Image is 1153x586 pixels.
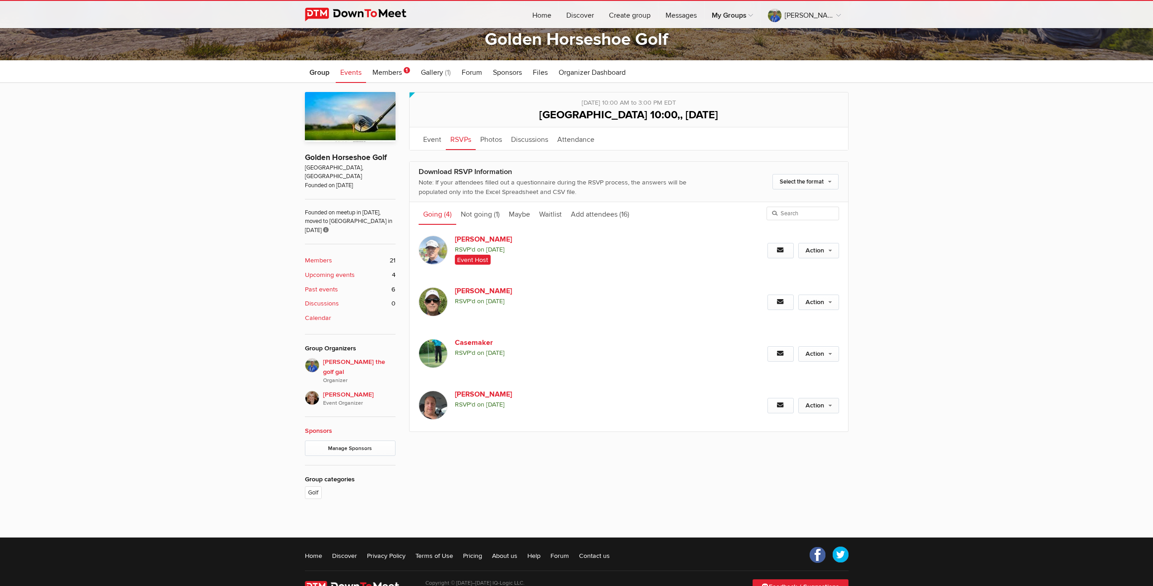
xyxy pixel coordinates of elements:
[455,255,491,265] span: Event Host
[305,313,396,323] a: Calendar
[305,358,319,373] img: Beth the golf gal
[305,60,334,83] a: Group
[457,60,487,83] a: Forum
[305,427,332,435] a: Sponsors
[419,127,446,150] a: Event
[554,60,630,83] a: Organizer Dashboard
[419,236,448,265] img: Mike N
[323,377,396,385] i: Organizer
[323,399,396,407] i: Event Organizer
[305,270,396,280] a: Upcoming events 4
[391,285,396,295] span: 6
[455,348,713,358] span: RSVP'd on
[455,389,610,400] a: [PERSON_NAME]
[798,243,839,258] a: Action
[421,68,443,77] span: Gallery
[455,286,610,296] a: [PERSON_NAME]
[305,8,420,21] img: DownToMeet
[486,349,505,357] i: [DATE]
[305,256,332,266] b: Members
[415,551,453,560] a: Terms of Use
[323,390,396,408] span: [PERSON_NAME]
[305,270,355,280] b: Upcoming events
[305,285,338,295] b: Past events
[761,1,848,28] a: [PERSON_NAME] the golf gal
[305,358,396,385] a: [PERSON_NAME] the golf galOrganizer
[368,60,415,83] a: Members 1
[533,68,548,77] span: Files
[559,1,601,28] a: Discover
[550,551,569,560] a: Forum
[535,202,566,225] a: Waitlist
[602,1,658,28] a: Create group
[305,313,331,323] b: Calendar
[494,210,500,219] span: (1)
[579,551,610,560] a: Contact us
[390,256,396,266] span: 21
[486,246,505,253] i: [DATE]
[305,199,396,235] span: Founded on meetup in [DATE], moved to [GEOGRAPHIC_DATA] in [DATE]
[446,127,476,150] a: RSVPs
[539,108,718,121] span: [GEOGRAPHIC_DATA] 10:00,, [DATE]
[340,68,362,77] span: Events
[305,256,396,266] a: Members 21
[444,210,452,219] span: (4)
[323,357,396,385] span: [PERSON_NAME] the golf gal
[486,297,505,305] i: [DATE]
[486,401,505,408] i: [DATE]
[305,153,387,162] a: Golden Horseshoe Golf
[772,174,839,189] a: Select the format
[485,29,668,50] a: Golden Horseshoe Golf
[463,551,482,560] a: Pricing
[476,127,507,150] a: Photos
[493,68,522,77] span: Sponsors
[462,68,482,77] span: Forum
[305,92,396,142] img: Golden Horseshoe Golf
[305,285,396,295] a: Past events 6
[553,127,599,150] a: Attendance
[455,245,713,255] span: RSVP'd on
[404,67,410,73] span: 1
[525,1,559,28] a: Home
[566,202,634,225] a: Add attendees (16)
[416,60,455,83] a: Gallery (1)
[419,339,448,368] img: Casemaker
[391,299,396,309] span: 0
[392,270,396,280] span: 4
[504,202,535,225] a: Maybe
[455,400,713,410] span: RSVP'd on
[305,181,396,190] span: Founded on [DATE]
[305,164,396,181] span: [GEOGRAPHIC_DATA], [GEOGRAPHIC_DATA]
[305,475,396,484] div: Group categories
[798,398,839,413] a: Action
[305,299,396,309] a: Discussions 0
[455,234,610,245] a: [PERSON_NAME]
[419,391,448,420] img: Travis Burrill
[527,551,540,560] a: Help
[372,68,402,77] span: Members
[305,551,322,560] a: Home
[810,547,826,563] a: Facebook
[832,547,849,563] a: Twitter
[419,202,456,225] a: Going (4)
[507,127,553,150] a: Discussions
[336,60,366,83] a: Events
[332,551,357,560] a: Discover
[419,287,448,316] img: Darin J
[305,391,319,405] img: Caroline Nesbitt
[488,60,526,83] a: Sponsors
[305,385,396,408] a: [PERSON_NAME]Event Organizer
[419,166,713,178] div: Download RSVP Information
[419,178,713,197] div: Note: If your attendees filled out a questionnaire during the RSVP process, the answers will be p...
[305,441,396,456] a: Manage Sponsors
[492,551,517,560] a: About us
[305,299,339,309] b: Discussions
[305,344,396,354] div: Group Organizers
[798,346,839,362] a: Action
[456,202,504,225] a: Not going (1)
[455,296,713,306] span: RSVP'd on
[419,92,839,108] div: [DATE] 10:00 AM to 3:00 PM EDT
[798,295,839,310] a: Action
[528,60,552,83] a: Files
[559,68,626,77] span: Organizer Dashboard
